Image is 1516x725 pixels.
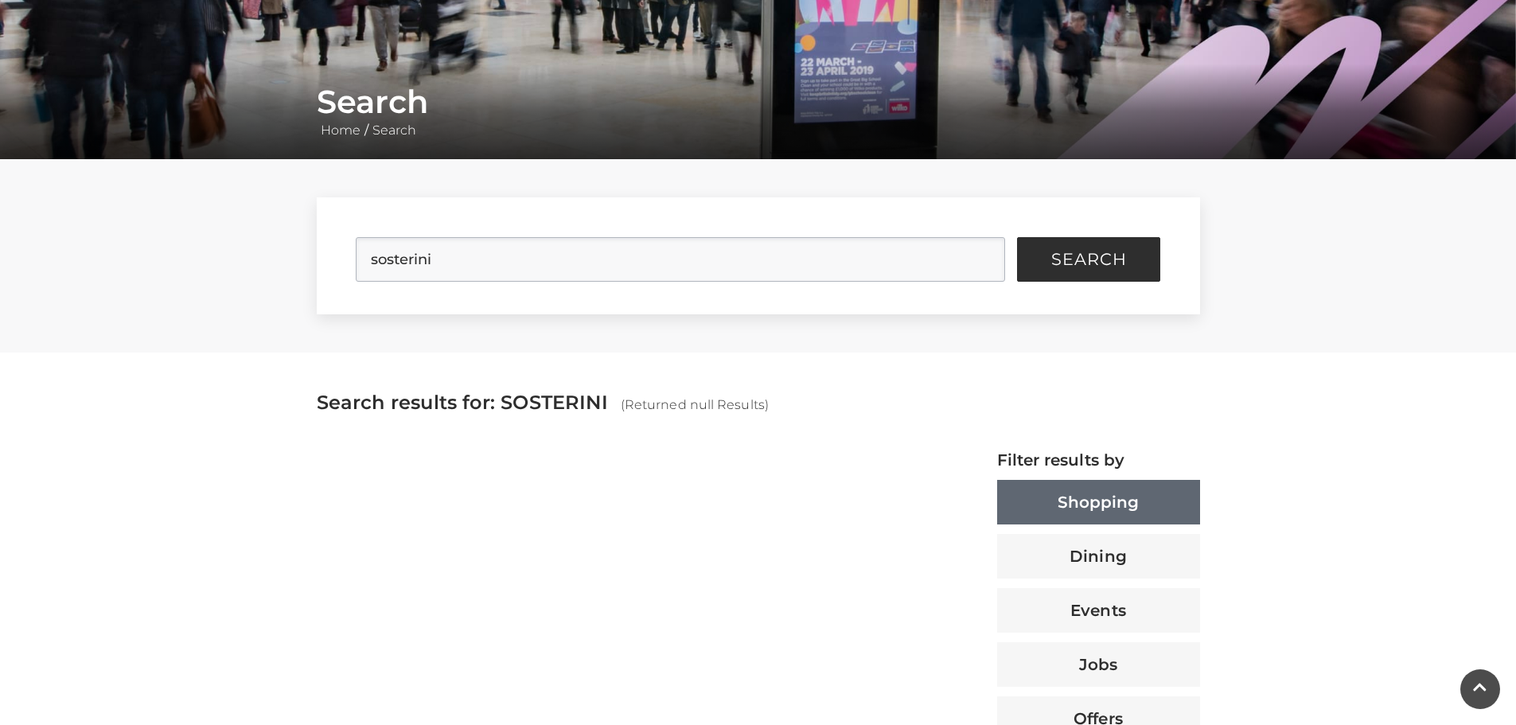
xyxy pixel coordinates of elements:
button: Shopping [997,480,1200,524]
span: Search [1051,251,1127,267]
input: Search Site [356,237,1005,282]
span: Search results for: SOSTERINI [317,391,608,414]
button: Events [997,588,1200,633]
h4: Filter results by [997,450,1200,470]
span: (Returned null Results) [621,397,769,412]
button: Dining [997,534,1200,579]
a: Home [317,123,364,138]
button: Search [1017,237,1160,282]
h1: Search [317,83,1200,121]
button: Jobs [997,642,1200,687]
a: Search [368,123,420,138]
div: / [305,83,1212,140]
